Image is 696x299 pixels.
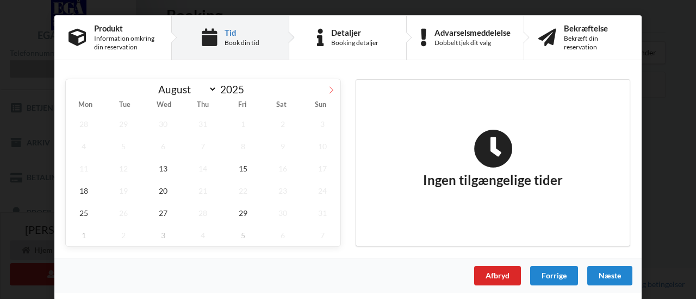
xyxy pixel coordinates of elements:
span: August 30, 2025 [265,202,301,224]
span: August 6, 2025 [145,135,181,157]
span: August 15, 2025 [225,157,261,180]
span: Tue [105,101,144,109]
div: Book din tid [225,39,259,47]
span: August 20, 2025 [145,180,181,202]
span: September 1, 2025 [66,224,102,246]
div: Dobbelttjek dit valg [434,39,511,47]
h2: Ingen tilgængelige tider [423,129,563,189]
span: September 2, 2025 [105,224,141,246]
span: August 27, 2025 [145,202,181,224]
span: Fri [223,101,262,109]
div: Bekræft din reservation [564,34,627,52]
span: August 28, 2025 [185,202,221,224]
div: Bekræftelse [564,24,627,33]
span: Sat [262,101,301,109]
div: Næste [587,266,632,285]
span: Mon [66,101,105,109]
div: Advarselsmeddelelse [434,28,511,37]
select: Month [153,82,217,96]
span: September 3, 2025 [145,224,181,246]
span: August 23, 2025 [265,180,301,202]
span: August 1, 2025 [225,113,261,135]
span: August 16, 2025 [265,157,301,180]
span: August 4, 2025 [66,135,102,157]
div: Detaljer [331,28,378,37]
span: September 4, 2025 [185,224,221,246]
span: August 2, 2025 [265,113,301,135]
div: Tid [225,28,259,37]
span: Sun [301,101,340,109]
div: Afbryd [474,266,521,285]
div: Forrige [530,266,578,285]
span: August 31, 2025 [304,202,340,224]
span: August 9, 2025 [265,135,301,157]
span: September 5, 2025 [225,224,261,246]
span: August 24, 2025 [304,180,340,202]
span: July 30, 2025 [145,113,181,135]
span: August 17, 2025 [304,157,340,180]
span: August 19, 2025 [105,180,141,202]
span: Thu [183,101,222,109]
div: Produkt [94,24,157,33]
input: Year [217,83,253,96]
span: August 3, 2025 [304,113,340,135]
span: August 26, 2025 [105,202,141,224]
span: August 13, 2025 [145,157,181,180]
span: August 10, 2025 [304,135,340,157]
span: Wed [144,101,183,109]
span: August 11, 2025 [66,157,102,180]
span: August 25, 2025 [66,202,102,224]
span: August 22, 2025 [225,180,261,202]
span: July 28, 2025 [66,113,102,135]
span: September 7, 2025 [304,224,340,246]
span: July 31, 2025 [185,113,221,135]
span: August 29, 2025 [225,202,261,224]
span: August 8, 2025 [225,135,261,157]
span: August 5, 2025 [105,135,141,157]
span: September 6, 2025 [265,224,301,246]
span: August 12, 2025 [105,157,141,180]
span: August 21, 2025 [185,180,221,202]
span: August 18, 2025 [66,180,102,202]
span: July 29, 2025 [105,113,141,135]
div: Booking detaljer [331,39,378,47]
div: Information omkring din reservation [94,34,157,52]
span: August 7, 2025 [185,135,221,157]
span: August 14, 2025 [185,157,221,180]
